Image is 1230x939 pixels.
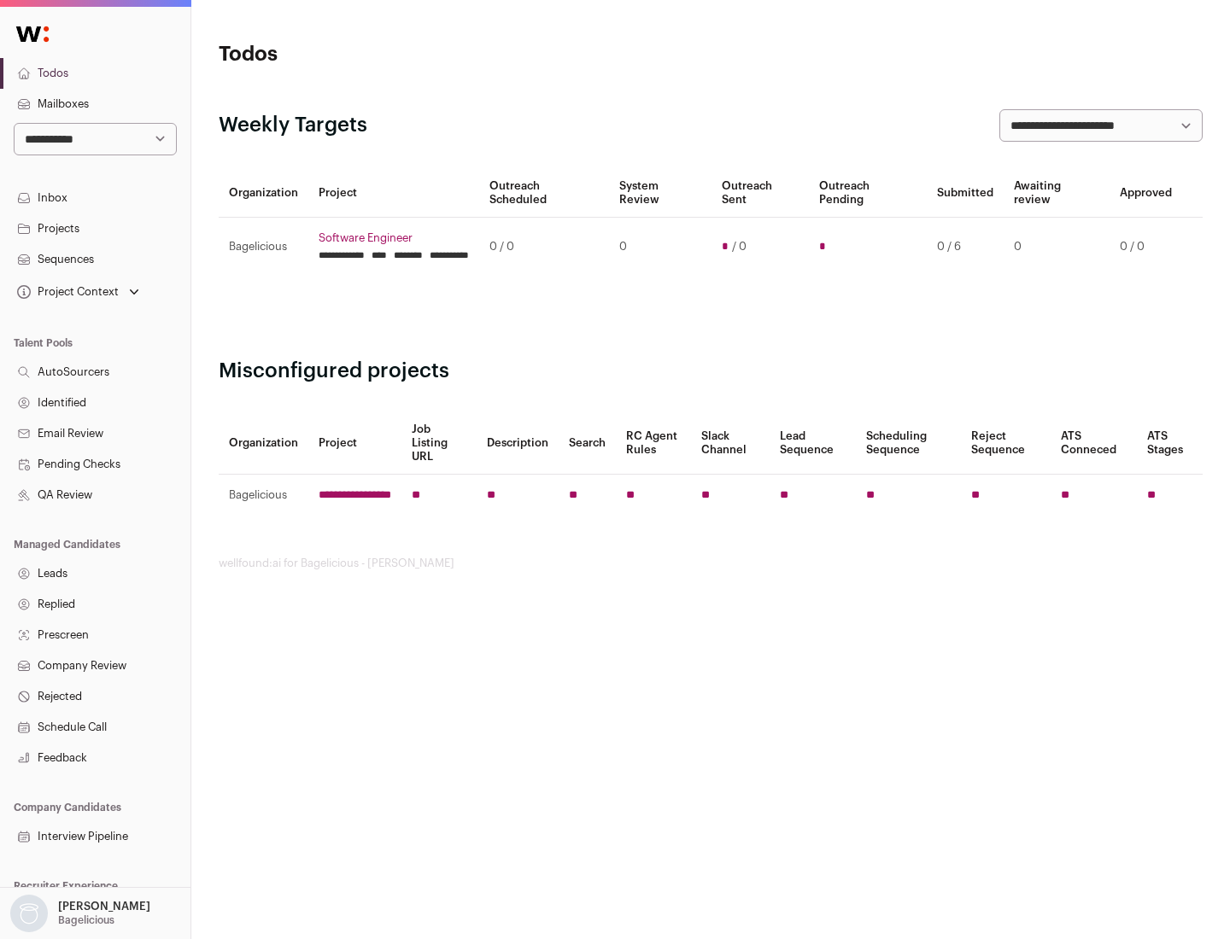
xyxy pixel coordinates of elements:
[770,412,856,475] th: Lead Sequence
[712,169,810,218] th: Outreach Sent
[401,412,477,475] th: Job Listing URL
[1004,218,1110,277] td: 0
[58,900,150,913] p: [PERSON_NAME]
[477,412,559,475] th: Description
[219,169,308,218] th: Organization
[7,17,58,51] img: Wellfound
[691,412,770,475] th: Slack Channel
[1137,412,1203,475] th: ATS Stages
[559,412,616,475] th: Search
[927,169,1004,218] th: Submitted
[609,169,711,218] th: System Review
[856,412,961,475] th: Scheduling Sequence
[1110,169,1182,218] th: Approved
[927,218,1004,277] td: 0 / 6
[14,280,143,304] button: Open dropdown
[219,412,308,475] th: Organization
[308,169,479,218] th: Project
[319,231,469,245] a: Software Engineer
[308,412,401,475] th: Project
[58,913,114,927] p: Bagelicious
[1051,412,1136,475] th: ATS Conneced
[809,169,926,218] th: Outreach Pending
[7,895,154,932] button: Open dropdown
[1004,169,1110,218] th: Awaiting review
[609,218,711,277] td: 0
[219,41,547,68] h1: Todos
[479,218,609,277] td: 0 / 0
[219,112,367,139] h2: Weekly Targets
[219,218,308,277] td: Bagelicious
[219,557,1203,570] footer: wellfound:ai for Bagelicious - [PERSON_NAME]
[1110,218,1182,277] td: 0 / 0
[479,169,609,218] th: Outreach Scheduled
[10,895,48,932] img: nopic.png
[961,412,1051,475] th: Reject Sequence
[14,285,119,299] div: Project Context
[219,475,308,516] td: Bagelicious
[616,412,690,475] th: RC Agent Rules
[732,240,747,254] span: / 0
[219,358,1203,385] h2: Misconfigured projects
